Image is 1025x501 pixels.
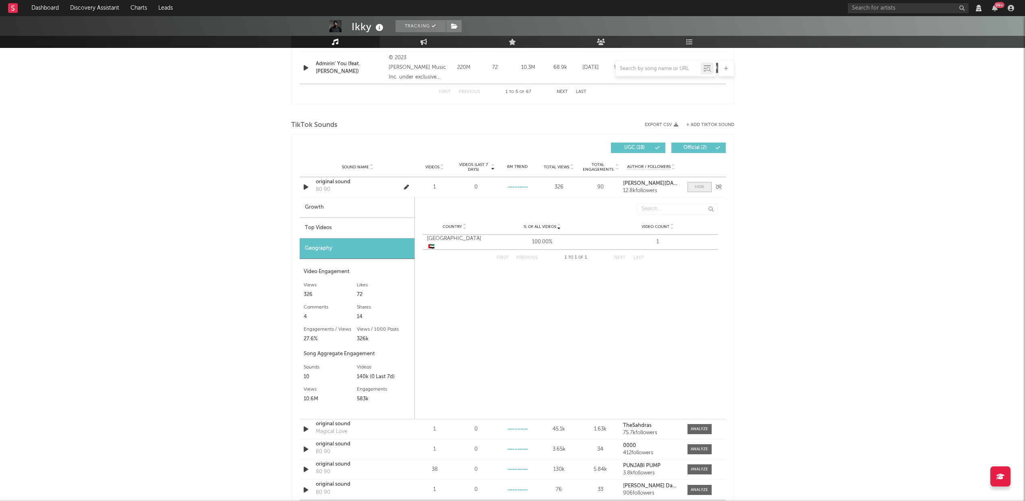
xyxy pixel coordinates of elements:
div: 0 [474,445,478,453]
div: Ikky [352,20,385,33]
div: 0 [474,425,478,433]
div: 80 90 [316,468,330,476]
span: Sound Name [342,165,369,170]
span: Author / Followers [627,164,671,170]
div: Song Aggregate Engagement [304,349,410,359]
div: 4 [304,312,357,322]
div: 27.6% [304,334,357,344]
button: Previous [516,256,538,260]
input: Search... [637,203,718,215]
input: Search for artists [848,3,969,13]
button: Previous [459,90,480,94]
div: 76 [540,486,578,494]
span: Total Engagements [582,162,614,172]
div: 6M Trend [499,164,536,170]
div: 1 [416,425,453,433]
div: 1 [416,445,453,453]
div: 90 [582,183,619,191]
div: 1 [416,486,453,494]
div: 80 90 [316,489,330,497]
button: + Add TikTok Sound [686,123,734,127]
div: 326 [304,290,357,300]
div: 75.7k followers [623,430,679,436]
button: Tracking [396,20,446,32]
div: 1 [416,183,453,191]
div: Admirin' You (feat. [PERSON_NAME]) [316,60,385,76]
div: 1 [602,238,714,246]
div: 12.8k followers [623,188,679,194]
span: to [509,90,514,94]
div: 1 1 1 [554,253,598,263]
span: of [578,256,583,259]
div: Videos [357,362,410,372]
div: 5.84k [582,466,619,474]
div: Video Engagement [304,267,410,277]
div: 80 90 [316,186,330,194]
a: original sound [316,440,400,448]
div: 99 + [994,2,1004,8]
div: Engagements [357,385,410,394]
div: 1.63k [582,425,619,433]
div: Views [304,385,357,394]
button: + Add TikTok Sound [678,123,734,127]
div: 33 [582,486,619,494]
div: Geography [300,238,414,259]
div: 10 [304,372,357,382]
a: [PERSON_NAME][DATE] [623,181,679,186]
div: 72 [357,290,410,300]
div: Top Videos [300,218,414,238]
div: 1 5 67 [496,87,540,97]
input: Search by song name or URL [616,66,701,72]
div: 38 [416,466,453,474]
span: Official ( 2 ) [677,145,714,150]
span: 🇦🇪 [428,244,435,249]
button: Next [557,90,568,94]
div: 3.8k followers [623,470,679,476]
a: TheSahdras [623,423,679,429]
span: TikTok Sounds [291,120,338,130]
div: 412 followers [623,450,679,456]
div: 0 [474,486,478,494]
div: 100.00% [487,238,598,246]
button: 99+ [992,5,998,11]
div: Sounds [304,362,357,372]
div: Views / 1000 Posts [357,325,410,334]
strong: TheSahdras [623,423,652,428]
span: % of all Videos [524,224,556,229]
a: original sound [316,420,400,428]
strong: PUNJABI PUMP [623,463,661,468]
div: Views [304,280,357,290]
button: Official(2) [671,143,726,153]
div: Shares [357,302,410,312]
button: First [497,256,508,260]
div: 140k (0 Last 7d) [357,372,410,382]
div: 326 [540,183,578,191]
div: 130k [540,466,578,474]
div: Engagements / Views [304,325,357,334]
div: 3.65k [540,445,578,453]
div: Magical Love [316,428,347,436]
div: 326k [357,334,410,344]
a: 0000 [623,443,679,449]
a: original sound [316,460,400,468]
a: original sound [316,480,400,489]
div: Likes [357,280,410,290]
div: original sound [316,178,400,186]
div: Comments [304,302,357,312]
div: Growth [300,197,414,218]
div: [GEOGRAPHIC_DATA] [427,235,482,250]
div: 0 [474,183,478,191]
span: to [568,256,573,259]
span: Total Views [544,165,569,170]
span: Country [443,224,462,229]
button: First [439,90,451,94]
button: Next [614,256,625,260]
div: 10.6M [304,394,357,404]
button: Last [576,90,586,94]
span: Video Count [642,224,669,229]
button: Export CSV [645,122,678,127]
div: 45.1k [540,425,578,433]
